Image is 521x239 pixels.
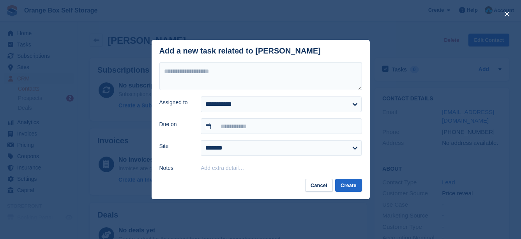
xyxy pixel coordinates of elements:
button: close [501,8,513,20]
button: Create [335,179,362,192]
label: Assigned to [159,98,192,107]
button: Add extra detail… [201,165,244,171]
label: Site [159,142,192,150]
label: Due on [159,120,192,128]
div: Add a new task related to [PERSON_NAME] [159,46,321,55]
button: Cancel [305,179,333,192]
label: Notes [159,164,192,172]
